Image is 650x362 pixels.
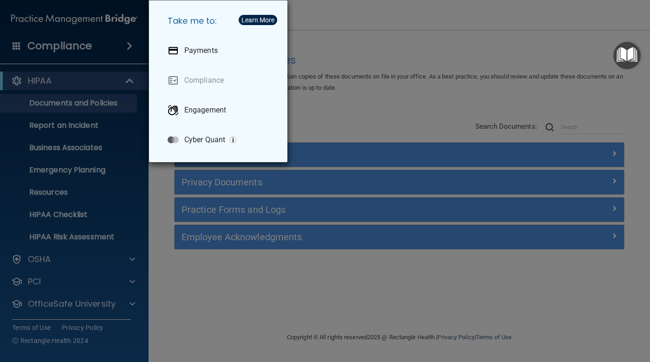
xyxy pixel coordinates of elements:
[184,135,225,145] p: Cyber Quant
[160,127,280,153] a: Cyber Quant
[160,38,280,64] a: Payments
[184,46,218,55] p: Payments
[160,97,280,123] a: Engagement
[160,8,280,34] h5: Take me to:
[239,15,277,25] button: Learn More
[613,42,641,69] button: Open Resource Center
[241,17,274,23] div: Learn More
[184,105,226,115] p: Engagement
[160,67,280,93] a: Compliance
